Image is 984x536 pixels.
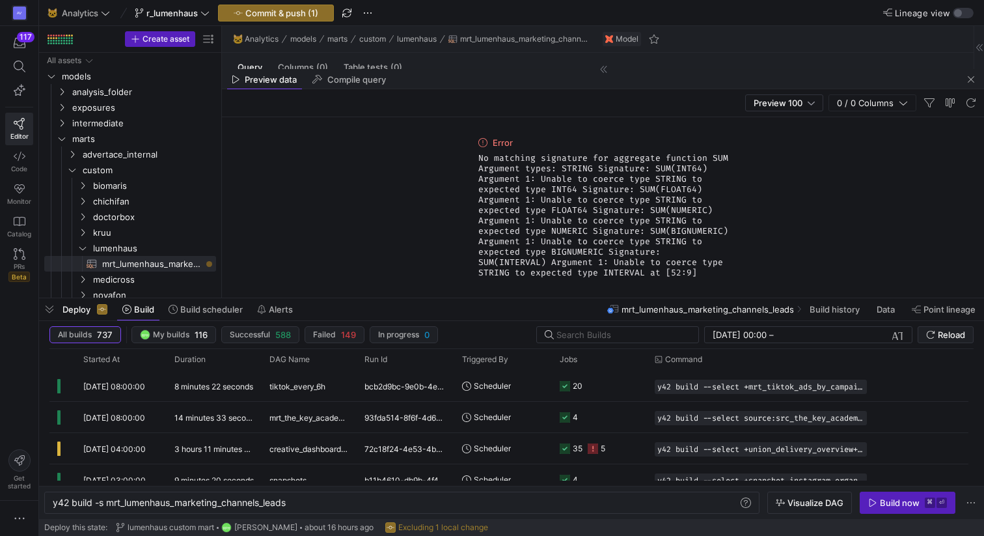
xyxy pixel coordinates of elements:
[290,35,316,44] span: models
[5,444,33,495] button: Getstarted
[269,465,307,496] span: snapshots
[8,272,30,282] span: Beta
[146,8,198,18] span: r_lumenhaus
[357,371,454,401] div: bcb2d9bc-9e0b-4e11-8be9-2177124adbbe
[560,355,577,364] span: Jobs
[44,287,216,303] div: Press SPACE to select this row.
[460,35,592,44] span: mrt_lumenhaus_marketing_channels_leads
[573,464,578,495] div: 4
[445,31,595,47] button: mrt_lumenhaus_marketing_channels_leads
[125,31,195,47] button: Create asset
[657,382,864,391] span: y42 build --select +mrt_tiktok_ads_by_campaign_and_day +mrt_fivetran_tiktok_ads__by_ad_id_and_by_day
[245,8,318,18] span: Commit & push (1)
[925,498,935,508] kbd: ⌘
[5,145,33,178] a: Code
[804,298,868,320] button: Build history
[245,35,279,44] span: Analytics
[44,147,216,162] div: Press SPACE to select this row.
[174,355,206,364] span: Duration
[234,523,297,532] span: [PERSON_NAME]
[44,256,216,272] div: Press SPACE to select this row.
[163,298,249,320] button: Build scheduler
[573,433,582,464] div: 35
[238,63,262,72] span: Query
[810,304,860,315] span: Build history
[305,326,364,343] button: Failed149
[370,326,438,343] button: In progress0
[573,402,578,432] div: 4
[131,5,213,21] button: r_lumenhaus
[474,402,511,432] span: Scheduler
[53,497,281,508] span: y42 build -s mrt_lumenhaus_marketing_channels_lead
[269,304,293,315] span: Alerts
[72,100,214,115] span: exposures
[72,85,214,100] span: analysis_folder
[269,355,310,364] span: DAG Name
[140,330,150,340] div: RPH
[493,137,513,148] span: Error
[397,35,437,44] span: lumenhaus
[622,304,794,315] span: mrt_lumenhaus_marketing_channels_leads
[180,304,243,315] span: Build scheduler
[357,464,454,495] div: b11b4610-db9b-4f4f-9ee8-1cc778ca7fc9
[7,230,31,238] span: Catalog
[13,7,26,20] div: AV
[359,35,386,44] span: custom
[478,153,728,278] span: No matching signature for aggregate function SUM Argument types: STRING Signature: SUM(INT64) Arg...
[313,330,336,339] span: Failed
[44,131,216,147] div: Press SPACE to select this row.
[828,94,916,111] button: 0 / 0 Columns
[113,519,377,536] button: lumenhaus custom martRPH[PERSON_NAME]about 16 hours ago
[62,69,214,84] span: models
[195,330,208,340] span: 116
[305,523,374,532] span: about 16 hours ago
[131,326,216,343] button: RPHMy builds116
[83,147,214,162] span: advertace_internal
[230,31,282,47] button: 🐱Analytics
[44,209,216,225] div: Press SPACE to select this row.
[474,433,511,464] span: Scheduler
[44,53,216,68] div: Press SPACE to select this row.
[364,355,387,364] span: Run Id
[11,165,27,173] span: Code
[657,476,864,485] span: y42 build --select +snapshot_instagram_organic +snapshot_stg_personio_advertace__employees
[316,63,328,72] span: (0)
[877,304,895,315] span: Data
[93,288,214,303] span: novafon
[871,298,903,320] button: Data
[398,523,488,532] span: Excluding 1 local change
[8,474,31,490] span: Get started
[378,330,419,339] span: In progress
[83,475,146,485] span: [DATE] 03:00:00
[44,5,113,21] button: 🐱Analytics
[341,330,356,340] span: 149
[48,8,57,18] span: 🐱
[895,8,950,18] span: Lineage view
[5,178,33,210] a: Monitor
[394,31,440,47] button: lumenhaus
[93,225,214,240] span: kruu
[657,445,864,454] span: y42 build --select +union_delivery_overview+ +mrt_airbyte_facebookads__ads_and_creatives_by_ad_id...
[102,257,201,272] span: mrt_lumenhaus_marketing_channels_leads​​​​​​​​​​
[174,475,254,485] y42-duration: 9 minutes 20 seconds
[83,444,146,454] span: [DATE] 04:00:00
[837,98,899,108] span: 0 / 0 Columns
[5,243,33,287] a: PRsBeta
[44,100,216,115] div: Press SPACE to select this row.
[174,444,286,454] y42-duration: 3 hours 11 minutes 45 seconds
[269,371,325,402] span: tiktok_every_6h
[269,434,349,464] span: creative_dashboard_delivery_overview
[767,492,852,514] button: Visualize DAG
[776,330,862,340] input: End datetime
[128,523,214,532] span: lumenhaus custom mart
[657,414,864,423] span: y42 build --select source:src_the_key_academy+
[93,272,214,287] span: medicross
[281,497,286,508] span: s
[174,382,253,391] y42-duration: 8 minutes 22 seconds
[97,330,113,340] span: 737
[47,56,81,65] div: All assets
[918,326,974,343] button: Reload
[5,2,33,24] a: AV
[769,330,774,340] span: –
[556,330,688,340] input: Search Builds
